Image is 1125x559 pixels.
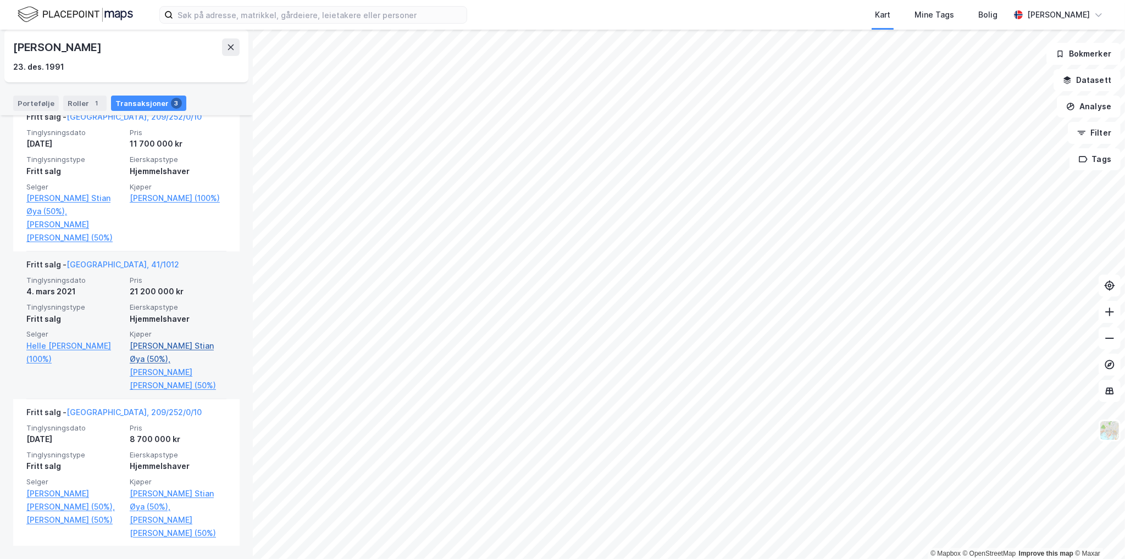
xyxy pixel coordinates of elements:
[1057,96,1121,118] button: Analyse
[18,5,133,24] img: logo.f888ab2527a4732fd821a326f86c7f29.svg
[1069,148,1121,170] button: Tags
[26,329,123,339] span: Selger
[26,276,123,285] span: Tinglysningsdato
[26,312,123,326] div: Fritt salg
[130,487,226,513] a: [PERSON_NAME] Stian Øya (50%),
[130,192,226,205] a: [PERSON_NAME] (100%)
[930,550,961,557] a: Mapbox
[26,406,202,423] div: Fritt salg -
[130,165,226,178] div: Hjemmelshaver
[1046,43,1121,65] button: Bokmerker
[130,155,226,164] span: Eierskapstype
[130,303,226,312] span: Eierskapstype
[26,218,123,244] a: [PERSON_NAME] [PERSON_NAME] (50%)
[26,285,123,298] div: 4. mars 2021
[130,477,226,487] span: Kjøper
[26,182,123,192] span: Selger
[66,112,202,121] a: [GEOGRAPHIC_DATA], 209/252/0/10
[130,513,226,540] a: [PERSON_NAME] [PERSON_NAME] (50%)
[26,155,123,164] span: Tinglysningstype
[130,137,226,150] div: 11 700 000 kr
[173,7,467,23] input: Søk på adresse, matrikkel, gårdeiere, leietakere eller personer
[1054,69,1121,91] button: Datasett
[130,339,226,366] a: [PERSON_NAME] Stian Øya (50%),
[915,8,954,21] div: Mine Tags
[1070,506,1125,559] div: Kontrollprogram for chat
[130,450,226,460] span: Eierskapstype
[875,8,890,21] div: Kart
[130,128,226,137] span: Pris
[26,258,179,276] div: Fritt salg -
[130,366,226,392] a: [PERSON_NAME] [PERSON_NAME] (50%)
[1027,8,1090,21] div: [PERSON_NAME]
[1068,122,1121,144] button: Filter
[1019,550,1073,557] a: Improve this map
[111,96,186,111] div: Transaksjoner
[26,513,123,527] a: [PERSON_NAME] (50%)
[66,260,179,269] a: [GEOGRAPHIC_DATA], 41/1012
[1070,506,1125,559] iframe: Chat Widget
[13,38,103,56] div: [PERSON_NAME]
[963,550,1016,557] a: OpenStreetMap
[1099,420,1120,441] img: Z
[91,98,102,109] div: 1
[130,276,226,285] span: Pris
[130,312,226,326] div: Hjemmelshaver
[978,8,997,21] div: Bolig
[26,460,123,473] div: Fritt salg
[13,96,59,111] div: Portefølje
[26,450,123,460] span: Tinglysningstype
[130,433,226,446] div: 8 700 000 kr
[26,110,202,128] div: Fritt salg -
[26,477,123,487] span: Selger
[26,165,123,178] div: Fritt salg
[130,423,226,433] span: Pris
[26,303,123,312] span: Tinglysningstype
[130,182,226,192] span: Kjøper
[13,60,64,74] div: 23. des. 1991
[63,96,107,111] div: Roller
[26,192,123,218] a: [PERSON_NAME] Stian Øya (50%),
[130,329,226,339] span: Kjøper
[26,339,123,366] a: Helle [PERSON_NAME] (100%)
[26,128,123,137] span: Tinglysningsdato
[66,407,202,417] a: [GEOGRAPHIC_DATA], 209/252/0/10
[130,285,226,298] div: 21 200 000 kr
[26,423,123,433] span: Tinglysningsdato
[171,98,182,109] div: 3
[26,137,123,150] div: [DATE]
[26,433,123,446] div: [DATE]
[26,487,123,513] a: [PERSON_NAME] [PERSON_NAME] (50%),
[130,460,226,473] div: Hjemmelshaver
